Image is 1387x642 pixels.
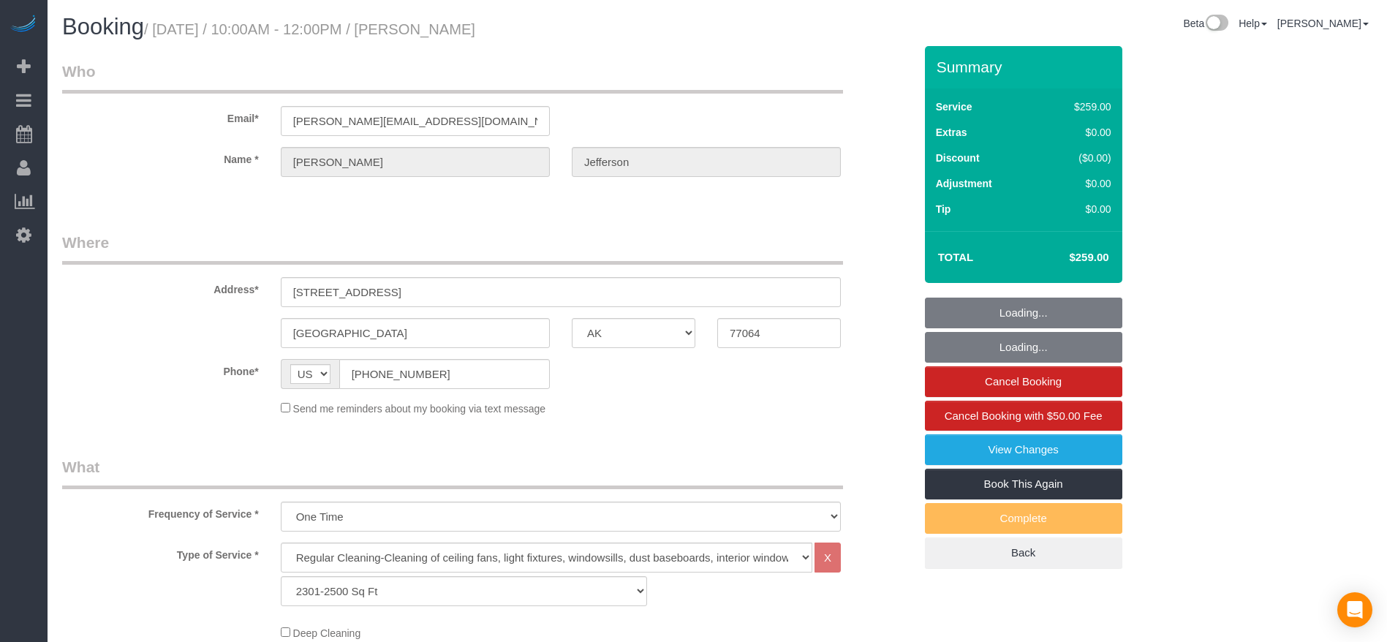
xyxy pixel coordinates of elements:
a: Back [925,537,1122,568]
span: Cancel Booking with $50.00 Fee [945,409,1103,422]
input: Last Name* [572,147,841,177]
span: Deep Cleaning [293,627,361,639]
img: New interface [1204,15,1228,34]
small: / [DATE] / 10:00AM - 12:00PM / [PERSON_NAME] [144,21,475,37]
input: Zip Code* [717,318,841,348]
label: Phone* [51,359,270,379]
h3: Summary [937,58,1115,75]
label: Extras [936,125,967,140]
div: $0.00 [1043,202,1111,216]
label: Tip [936,202,951,216]
label: Adjustment [936,176,992,191]
h4: $259.00 [1025,252,1108,264]
label: Address* [51,277,270,297]
span: Booking [62,14,144,39]
a: View Changes [925,434,1122,465]
input: First Name* [281,147,550,177]
div: ($0.00) [1043,151,1111,165]
a: Help [1239,18,1267,29]
input: Email* [281,106,550,136]
span: Send me reminders about my booking via text message [293,403,546,415]
legend: Who [62,61,843,94]
a: Cancel Booking with $50.00 Fee [925,401,1122,431]
img: Automaid Logo [9,15,38,35]
label: Frequency of Service * [51,502,270,521]
div: $259.00 [1043,99,1111,114]
input: City* [281,318,550,348]
label: Name * [51,147,270,167]
a: [PERSON_NAME] [1277,18,1369,29]
label: Discount [936,151,980,165]
a: Book This Again [925,469,1122,499]
input: Phone* [339,359,550,389]
div: Open Intercom Messenger [1337,592,1372,627]
label: Email* [51,106,270,126]
label: Type of Service * [51,543,270,562]
legend: What [62,456,843,489]
a: Cancel Booking [925,366,1122,397]
a: Beta [1183,18,1228,29]
strong: Total [938,251,974,263]
div: $0.00 [1043,176,1111,191]
div: $0.00 [1043,125,1111,140]
label: Service [936,99,972,114]
legend: Where [62,232,843,265]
